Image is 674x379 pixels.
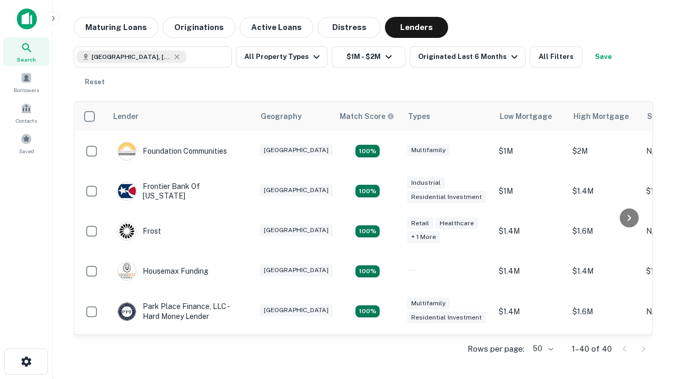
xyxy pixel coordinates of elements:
img: picture [118,142,136,160]
div: [GEOGRAPHIC_DATA] [260,264,333,276]
td: $1.4M [493,251,567,291]
th: Capitalize uses an advanced AI algorithm to match your search with the best lender. The match sco... [333,102,402,131]
div: Originated Last 6 Months [418,51,521,63]
span: Search [17,55,36,64]
div: [GEOGRAPHIC_DATA] [260,184,333,196]
button: Save your search to get updates of matches that match your search criteria. [587,46,620,67]
span: [GEOGRAPHIC_DATA], [GEOGRAPHIC_DATA], [GEOGRAPHIC_DATA] [92,52,171,62]
img: picture [118,303,136,321]
p: 1–40 of 40 [572,343,612,355]
div: Lender [113,110,138,123]
a: Borrowers [3,68,49,96]
div: Frost [117,222,161,241]
button: Distress [318,17,381,38]
button: Originated Last 6 Months [410,46,526,67]
th: Low Mortgage [493,102,567,131]
div: 50 [529,341,555,356]
div: Residential Investment [407,312,486,324]
iframe: Chat Widget [621,295,674,345]
a: Saved [3,129,49,157]
td: $2M [567,131,641,171]
img: picture [118,262,136,280]
button: Active Loans [240,17,313,38]
div: Capitalize uses an advanced AI algorithm to match your search with the best lender. The match sco... [340,111,394,122]
td: $1.4M [567,171,641,211]
button: Maturing Loans [74,17,158,38]
td: $1.6M [567,291,641,331]
div: [GEOGRAPHIC_DATA] [260,144,333,156]
button: All Filters [530,46,582,67]
th: Lender [107,102,254,131]
div: Park Place Finance, LLC - Hard Money Lender [117,302,244,321]
img: picture [118,182,136,200]
th: High Mortgage [567,102,641,131]
td: $1M [493,171,567,211]
td: $1.4M [567,251,641,291]
div: + 1 more [407,231,440,243]
div: [GEOGRAPHIC_DATA] [260,224,333,236]
button: Originations [163,17,235,38]
div: Frontier Bank Of [US_STATE] [117,182,244,201]
div: Low Mortgage [500,110,552,123]
button: Reset [78,72,112,93]
h6: Match Score [340,111,392,122]
div: Types [408,110,430,123]
div: Retail [407,217,433,230]
a: Search [3,37,49,66]
a: Contacts [3,98,49,127]
button: Lenders [385,17,448,38]
div: Matching Properties: 4, hasApolloMatch: undefined [355,185,380,197]
td: $1M [493,131,567,171]
div: Matching Properties: 4, hasApolloMatch: undefined [355,145,380,157]
span: Saved [19,147,34,155]
div: Healthcare [435,217,478,230]
div: Foundation Communities [117,142,227,161]
div: Matching Properties: 4, hasApolloMatch: undefined [355,225,380,238]
td: $1.6M [567,211,641,251]
div: Industrial [407,177,445,189]
p: Rows per page: [468,343,524,355]
img: picture [118,222,136,240]
div: Residential Investment [407,191,486,203]
div: Matching Properties: 4, hasApolloMatch: undefined [355,265,380,278]
div: Housemax Funding [117,262,209,281]
span: Borrowers [14,86,39,94]
img: capitalize-icon.png [17,8,37,29]
div: Multifamily [407,297,450,310]
th: Types [402,102,493,131]
div: Multifamily [407,144,450,156]
div: [GEOGRAPHIC_DATA] [260,304,333,316]
div: Matching Properties: 4, hasApolloMatch: undefined [355,305,380,318]
th: Geography [254,102,333,131]
span: Contacts [16,116,37,125]
td: $1.4M [493,211,567,251]
button: $1M - $2M [332,46,405,67]
div: Geography [261,110,302,123]
td: $1.4M [493,291,567,331]
div: High Mortgage [573,110,629,123]
button: All Property Types [236,46,328,67]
